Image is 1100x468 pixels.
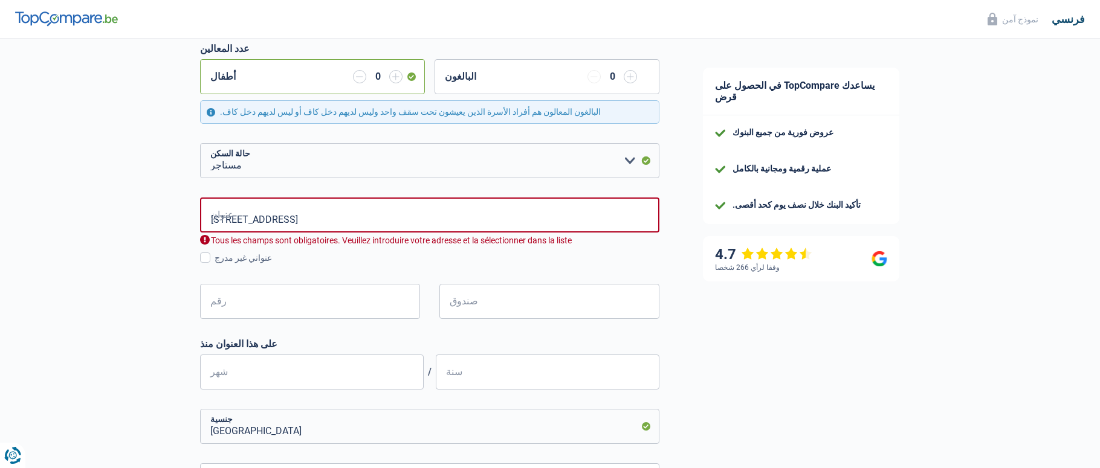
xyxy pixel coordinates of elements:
[210,71,236,82] font: أطفال
[428,366,432,377] font: /
[715,80,875,103] font: يساعدك TopCompare في الحصول على قرض
[375,71,381,82] font: 0
[733,164,831,173] font: عملية رقمية ومجانية بالكامل
[200,354,424,389] input: مم
[445,71,476,82] font: البالغون
[610,71,615,82] font: 0
[15,11,118,26] img: شعار TopCompare
[980,9,1046,29] button: نموذج آمن
[733,200,861,210] font: تأكيد البنك خلال نصف يوم كحد أقصى.
[200,197,659,232] input: حدد عنوانك في شريط البحث
[1052,13,1085,25] font: فرنسي
[215,253,272,263] font: عنواني غير مدرج
[715,246,736,263] font: 4.7
[715,263,780,272] font: وفقا لرأي 266 شخصا
[200,43,250,54] font: عدد المعالين
[3,172,4,173] img: إعلان
[436,354,659,389] input: أأأ
[200,338,277,350] font: على هذا العنوان منذ
[200,235,659,246] div: Tous les champs sont obligatoires. Veuillez introduire votre adresse et la sélectionner dans la l...
[200,409,659,444] input: بلجيكا
[733,127,833,137] font: عروض فورية من جميع البنوك
[1002,14,1038,24] font: نموذج آمن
